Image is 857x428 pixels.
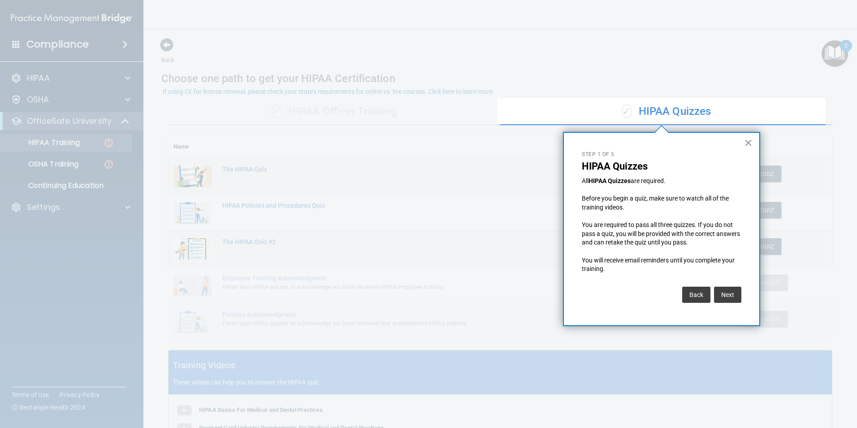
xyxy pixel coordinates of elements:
[631,177,666,184] span: are required.
[714,287,741,303] button: Next
[582,151,741,158] p: Step 1 of 5
[582,194,741,212] p: Before you begin a quiz, make sure to watch all of the training videos.
[582,177,589,184] span: All
[622,105,632,118] span: ✓
[582,221,741,247] p: You are required to pass all three quizzes. If you do not pass a quiz, you will be provided with ...
[682,287,710,303] button: Back
[744,135,753,150] button: Close
[582,161,741,172] p: HIPAA Quizzes
[500,98,832,125] div: HIPAA Quizzes
[589,177,631,184] strong: HIPAA Quizzes
[582,256,741,274] p: You will receive email reminders until you complete your training.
